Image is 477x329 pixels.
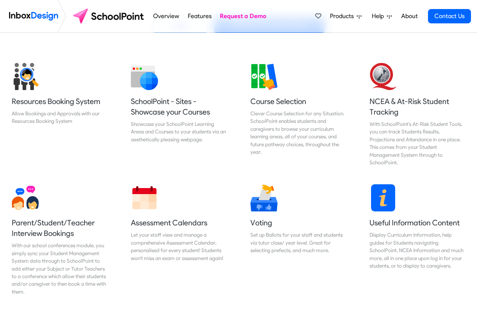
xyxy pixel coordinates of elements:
h5: Useful Information Content [370,217,465,228]
a: Assessment Calendars Let your staff view and manage a comprehensive Assessment Calendar, personal... [125,178,233,301]
img: 2022_01_13_icon_calendar.svg [131,184,158,211]
a: Useful Information Content Display Curriculum Information, help guides for Students navigating Sc... [364,178,471,301]
img: 2022_01_13_icon_course_selection.svg [250,63,278,90]
h5: NCEA & At-Risk Student Tracking [370,96,465,117]
div: Showcase your SchoolPoint Learning Areas and Courses to your students via an aesthetically pleasi... [131,120,227,143]
a: Request a Demo [218,9,268,24]
h5: SchoolPoint - Sites - Showcase your Courses [131,96,227,117]
a: SchoolPoint - Sites - Showcase your Courses Showcase your SchoolPoint Learning Areas and Courses ... [125,57,233,172]
div: With our school conferences module, you simply sync your Student Management System data through t... [12,242,107,295]
img: 2022_01_17_icon_student_search.svg [12,63,39,90]
a: Features [186,9,213,24]
h5: Parent/Student/Teacher Interview Bookings [12,217,107,239]
a: About [399,9,420,24]
img: 2022_01_12_icon_website.svg [131,63,158,90]
div: With SchoolPoint's At-Risk Student Tools, you can track Students Results, Projections and Attenda... [370,120,465,166]
a: Contact Us [428,9,471,23]
span: Products [330,12,357,21]
a: Products [327,9,365,24]
a: NCEA & At-Risk Student Tracking With SchoolPoint's At-Risk Student Tools, you can track Students ... [364,57,471,172]
div: Clever Course Selection for any Situation. SchoolPoint enables students and caregivers to browse ... [250,110,346,156]
div: Display Curriculum Information, help guides for Students navigating SchoolPoint, NCEA Information... [370,231,465,269]
img: 2022_01_13_icon_conversation.svg [12,184,39,211]
img: 2022_01_17_icon_voting.svg [250,184,278,211]
div: Let your staff view and manage a comprehensive Assessment Calendar, personalised for every studen... [131,231,227,262]
h5: Resources Booking System [12,96,107,107]
img: 2022_01_13_icon_nzqa.svg [370,63,397,90]
span: Help [372,12,387,21]
img: schoolpoint logo [69,7,149,25]
div: Allow Bookings and Approvals with our Resources Booking System [12,110,107,125]
h5: Voting [250,217,346,228]
h5: Assessment Calendars [131,217,227,228]
img: 2022_01_13_icon_information.svg [370,184,397,211]
a: Parent/Student/Teacher Interview Bookings With our school conferences module, you simply sync you... [6,178,113,301]
a: Overview [151,9,181,24]
a: Resources Booking System Allow Bookings and Approvals with our Resources Booking System [6,57,113,172]
a: Voting Set up Ballots for your staff and students via tutor class/ year level. Great for selectin... [244,178,352,301]
h5: Course Selection [250,96,346,107]
div: Set up Ballots for your staff and students via tutor class/ year level. Great for selecting prefe... [250,231,346,254]
a: Help [369,9,395,24]
a: Course Selection Clever Course Selection for any Situation. SchoolPoint enables students and care... [244,57,352,172]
